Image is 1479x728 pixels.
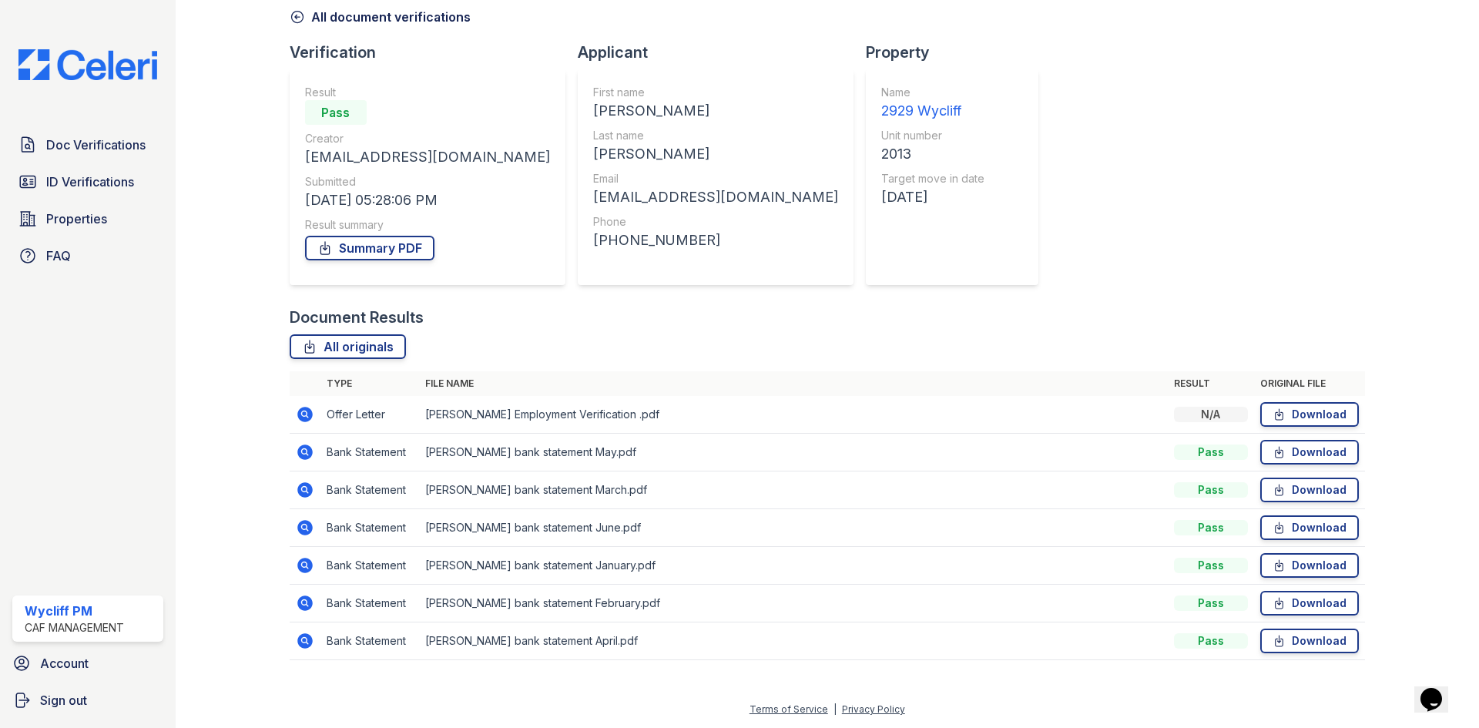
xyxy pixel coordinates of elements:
[419,396,1168,434] td: [PERSON_NAME] Employment Verification .pdf
[12,166,163,197] a: ID Verifications
[419,547,1168,585] td: [PERSON_NAME] bank statement January.pdf
[1260,515,1359,540] a: Download
[25,602,124,620] div: Wycliff PM
[46,210,107,228] span: Properties
[305,236,434,260] a: Summary PDF
[320,585,419,622] td: Bank Statement
[12,203,163,234] a: Properties
[12,129,163,160] a: Doc Verifications
[1174,482,1248,498] div: Pass
[419,585,1168,622] td: [PERSON_NAME] bank statement February.pdf
[320,434,419,471] td: Bank Statement
[593,171,838,186] div: Email
[593,143,838,165] div: [PERSON_NAME]
[320,371,419,396] th: Type
[1174,445,1248,460] div: Pass
[1260,478,1359,502] a: Download
[1260,402,1359,427] a: Download
[305,146,550,168] div: [EMAIL_ADDRESS][DOMAIN_NAME]
[305,85,550,100] div: Result
[46,247,71,265] span: FAQ
[40,691,87,710] span: Sign out
[419,434,1168,471] td: [PERSON_NAME] bank statement May.pdf
[1260,629,1359,653] a: Download
[593,100,838,122] div: [PERSON_NAME]
[833,703,837,715] div: |
[305,100,367,125] div: Pass
[593,85,838,100] div: First name
[593,186,838,208] div: [EMAIL_ADDRESS][DOMAIN_NAME]
[881,100,984,122] div: 2929 Wycliff
[881,85,984,122] a: Name 2929 Wycliff
[6,648,169,679] a: Account
[881,186,984,208] div: [DATE]
[12,240,163,271] a: FAQ
[881,85,984,100] div: Name
[593,214,838,230] div: Phone
[6,49,169,80] img: CE_Logo_Blue-a8612792a0a2168367f1c8372b55b34899dd931a85d93a1a3d3e32e68fde9ad4.png
[1260,440,1359,465] a: Download
[866,42,1051,63] div: Property
[1174,407,1248,422] div: N/A
[881,143,984,165] div: 2013
[1254,371,1365,396] th: Original file
[320,396,419,434] td: Offer Letter
[1174,633,1248,649] div: Pass
[305,217,550,233] div: Result summary
[6,685,169,716] a: Sign out
[25,620,124,636] div: CAF Management
[290,334,406,359] a: All originals
[46,136,146,154] span: Doc Verifications
[305,174,550,190] div: Submitted
[578,42,866,63] div: Applicant
[750,703,828,715] a: Terms of Service
[320,509,419,547] td: Bank Statement
[46,173,134,191] span: ID Verifications
[419,622,1168,660] td: [PERSON_NAME] bank statement April.pdf
[881,171,984,186] div: Target move in date
[419,471,1168,509] td: [PERSON_NAME] bank statement March.pdf
[305,190,550,211] div: [DATE] 05:28:06 PM
[320,547,419,585] td: Bank Statement
[593,230,838,251] div: [PHONE_NUMBER]
[1168,371,1254,396] th: Result
[320,471,419,509] td: Bank Statement
[320,622,419,660] td: Bank Statement
[593,128,838,143] div: Last name
[305,131,550,146] div: Creator
[881,128,984,143] div: Unit number
[290,8,471,26] a: All document verifications
[842,703,905,715] a: Privacy Policy
[1174,520,1248,535] div: Pass
[40,654,89,673] span: Account
[1260,553,1359,578] a: Download
[419,509,1168,547] td: [PERSON_NAME] bank statement June.pdf
[419,371,1168,396] th: File name
[1174,558,1248,573] div: Pass
[1260,591,1359,616] a: Download
[1174,595,1248,611] div: Pass
[290,42,578,63] div: Verification
[1414,666,1464,713] iframe: chat widget
[290,307,424,328] div: Document Results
